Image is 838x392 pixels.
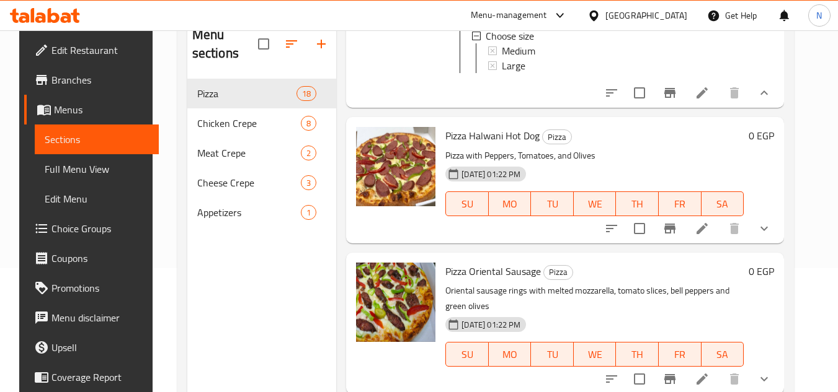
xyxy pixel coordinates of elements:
[197,146,301,160] span: Meat Crepe
[24,303,159,333] a: Menu disclaimer
[197,205,301,220] span: Appetizers
[301,205,316,220] div: items
[451,346,483,364] span: SU
[24,35,159,65] a: Edit Restaurant
[749,263,774,280] h6: 0 EGP
[356,263,435,342] img: Pizza Oriental Sausage
[664,195,697,213] span: FR
[816,9,822,22] span: N
[306,29,336,59] button: Add section
[471,8,547,23] div: Menu-management
[457,168,525,180] span: [DATE] 01:22 PM
[187,138,337,168] div: Meat Crepe2
[301,116,316,131] div: items
[749,78,779,108] button: show more
[489,342,532,367] button: MO
[757,372,772,386] svg: Show Choices
[192,25,259,63] h2: Menu sections
[45,191,149,206] span: Edit Menu
[197,175,301,190] span: Cheese Crepe
[445,148,744,163] p: Pizza with Peppers, Tomatoes, and Olives
[536,346,569,364] span: TU
[486,28,534,43] span: Choose size
[296,86,316,101] div: items
[720,78,749,108] button: delete
[621,195,654,213] span: TH
[197,86,296,101] span: Pizza
[35,124,159,154] a: Sections
[543,130,571,144] span: Pizza
[24,65,159,95] a: Branches
[659,191,702,216] button: FR
[301,118,316,129] span: 8
[574,342,617,367] button: WE
[605,9,687,22] div: [GEOGRAPHIC_DATA]
[35,184,159,214] a: Edit Menu
[502,43,535,58] span: Medium
[702,191,744,216] button: SA
[749,214,779,243] button: show more
[597,214,626,243] button: sort-choices
[35,154,159,184] a: Full Menu View
[457,319,525,331] span: [DATE] 01:22 PM
[536,195,569,213] span: TU
[45,132,149,147] span: Sections
[621,346,654,364] span: TH
[24,95,159,124] a: Menus
[197,116,301,131] span: Chicken Crepe
[24,333,159,362] a: Upsell
[702,342,744,367] button: SA
[51,310,149,325] span: Menu disclaimer
[531,342,574,367] button: TU
[574,191,617,216] button: WE
[655,78,685,108] button: Branch-specific-item
[187,198,337,227] div: Appetizers1
[626,80,653,106] span: Select to update
[297,88,316,100] span: 18
[356,127,435,206] img: Pizza Halwani Hot Dog
[616,342,659,367] button: TH
[24,214,159,243] a: Choice Groups
[187,168,337,198] div: Cheese Crepe3
[24,362,159,392] a: Coverage Report
[187,79,337,108] div: Pizza18
[695,85,710,100] a: Edit menu item
[531,191,574,216] button: TU
[51,72,149,87] span: Branches
[655,214,685,243] button: Branch-specific-item
[626,366,653,392] span: Select to update
[502,58,525,73] span: Large
[24,273,159,303] a: Promotions
[489,191,532,216] button: MO
[494,195,527,213] span: MO
[616,191,659,216] button: TH
[301,177,316,189] span: 3
[757,221,772,236] svg: Show Choices
[664,346,697,364] span: FR
[51,251,149,266] span: Coupons
[543,265,573,280] div: Pizza
[445,342,488,367] button: SU
[301,207,316,219] span: 1
[187,74,337,232] nav: Menu sections
[445,283,744,314] p: Oriental sausage rings with melted mozzarella, tomato slices, bell peppers and green olives
[544,265,573,279] span: Pizza
[659,342,702,367] button: FR
[301,146,316,160] div: items
[277,29,306,59] span: Sort sections
[542,129,572,144] div: Pizza
[51,340,149,355] span: Upsell
[597,78,626,108] button: sort-choices
[54,102,149,117] span: Menus
[301,147,316,159] span: 2
[45,162,149,176] span: Full Menu View
[707,195,739,213] span: SA
[445,126,540,145] span: Pizza Halwani Hot Dog
[749,127,774,144] h6: 0 EGP
[24,243,159,273] a: Coupons
[579,195,612,213] span: WE
[695,372,710,386] a: Edit menu item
